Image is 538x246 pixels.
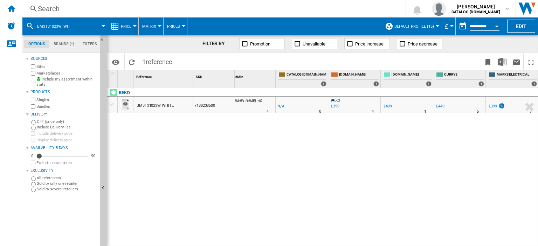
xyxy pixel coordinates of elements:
button: Promotion [239,38,285,49]
div: Delivery Time : 7 days [530,108,532,115]
div: Reference Sort None [135,70,193,81]
div: £399 [331,104,339,108]
label: Include my assortment within stats [36,77,97,87]
span: Promotion [250,41,270,47]
span: Reference [136,75,152,79]
input: Include my assortment within stats [31,78,35,86]
div: £449 [435,103,444,110]
span: [DOMAIN_NAME] [392,72,432,78]
span: Price increase [355,41,384,47]
button: Options [109,56,123,68]
div: £449 [436,104,444,108]
label: Display delivery price [36,138,97,143]
div: [DOMAIN_NAME] 1 offers sold by AMAZON.CO.UK [330,70,380,88]
span: [PERSON_NAME] [451,3,500,10]
label: Include Delivery Fee [37,125,97,130]
span: Matrix [142,24,156,29]
button: Send this report by email [509,54,523,70]
div: Availability 5 Days [30,145,97,151]
div: £499 [384,104,392,108]
div: Delivery Time : 1 day [424,108,426,115]
span: [DOMAIN_NAME] [339,72,379,78]
div: 1 offers sold by CURRYS [478,81,484,86]
span: : AO [257,99,263,103]
span: Default profile (16) [394,24,434,29]
div: £399 [489,104,497,108]
input: OFF (price only) [31,120,36,125]
span: [DOMAIN_NAME] [230,99,256,103]
label: OFF (price only) [37,119,97,124]
div: 90 [89,153,97,159]
label: Include delivery price [36,131,97,136]
button: Price increase [344,38,390,49]
button: £ [445,17,452,35]
div: Sources [30,56,97,62]
span: SKU [196,75,202,79]
span: Price [121,24,131,29]
img: promotionV3.png [498,103,505,109]
div: Exclusivity [30,168,97,174]
span: CURRYS [444,72,484,78]
div: FILTER BY [202,40,232,47]
input: Sold by several retailers [31,188,36,192]
div: 1 offers sold by AMAZON.CO.UK [373,81,379,86]
input: Singles [31,98,35,102]
div: BM3T31023W_WH [26,17,103,35]
input: Sites [31,64,35,69]
div: [DOMAIN_NAME] 1 offers sold by AO.COM [382,70,433,88]
span: AO [336,99,340,103]
span: Price decrease [408,41,437,47]
div: 7188238500 [193,97,235,113]
input: All references [31,176,36,181]
label: Sold by several retailers [37,187,97,192]
span: Prices [167,24,180,29]
label: Bundles [36,104,97,109]
input: Include delivery price [31,131,35,136]
div: Sort None [135,70,193,81]
button: BM3T31023W_WH [37,17,77,35]
img: alerts-logo.svg [7,22,15,30]
div: Delivery Time : 4 days [267,108,269,115]
b: CATALOG [DOMAIN_NAME] [451,10,500,14]
span: reference [146,58,172,65]
label: Singles [36,97,97,103]
input: Display delivery price [31,161,35,165]
button: Default profile (16) [394,17,437,35]
span: MARKS ELECTRICAL [497,72,537,78]
div: Matrix [142,17,160,35]
md-menu: Currency [441,17,456,35]
div: £499 [382,103,392,110]
div: SKU Sort None [194,70,235,81]
button: Price decrease [397,38,442,49]
div: Sort None [194,70,235,81]
div: Delivery Time : 5 days [477,108,479,115]
md-tab-item: Options [24,40,49,48]
div: Delivery [30,112,97,117]
label: All references [37,175,97,181]
md-tab-item: Filters [78,40,101,48]
label: Exclude unavailables [36,160,97,166]
span: 1 [139,54,176,68]
div: Price [111,17,135,35]
button: Prices [167,17,184,35]
div: Sort None [119,70,133,81]
button: Bookmark this report [481,54,495,70]
div: 1 offers sold by AO.COM [426,81,432,86]
button: Open calendar [490,19,503,31]
img: excel-24x24.png [498,58,506,66]
div: Market Min Sort None [225,70,275,81]
div: 1 offers sold by MARKS ELECTRICAL [531,81,537,86]
div: Sort None [225,70,275,81]
div: Default profile (16) [385,17,437,35]
div: 1 offers sold by CATALOG BEKO.UK [321,81,326,86]
div: Search [38,4,387,14]
label: Sold by only one retailer [37,181,97,186]
button: Price [121,17,135,35]
span: BM3T31023W_WH [37,24,70,29]
div: Delivery Time : 0 day [319,108,321,115]
div: N/A [277,103,284,110]
img: profile.jpg [432,2,446,16]
input: Include Delivery Fee [31,126,36,130]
